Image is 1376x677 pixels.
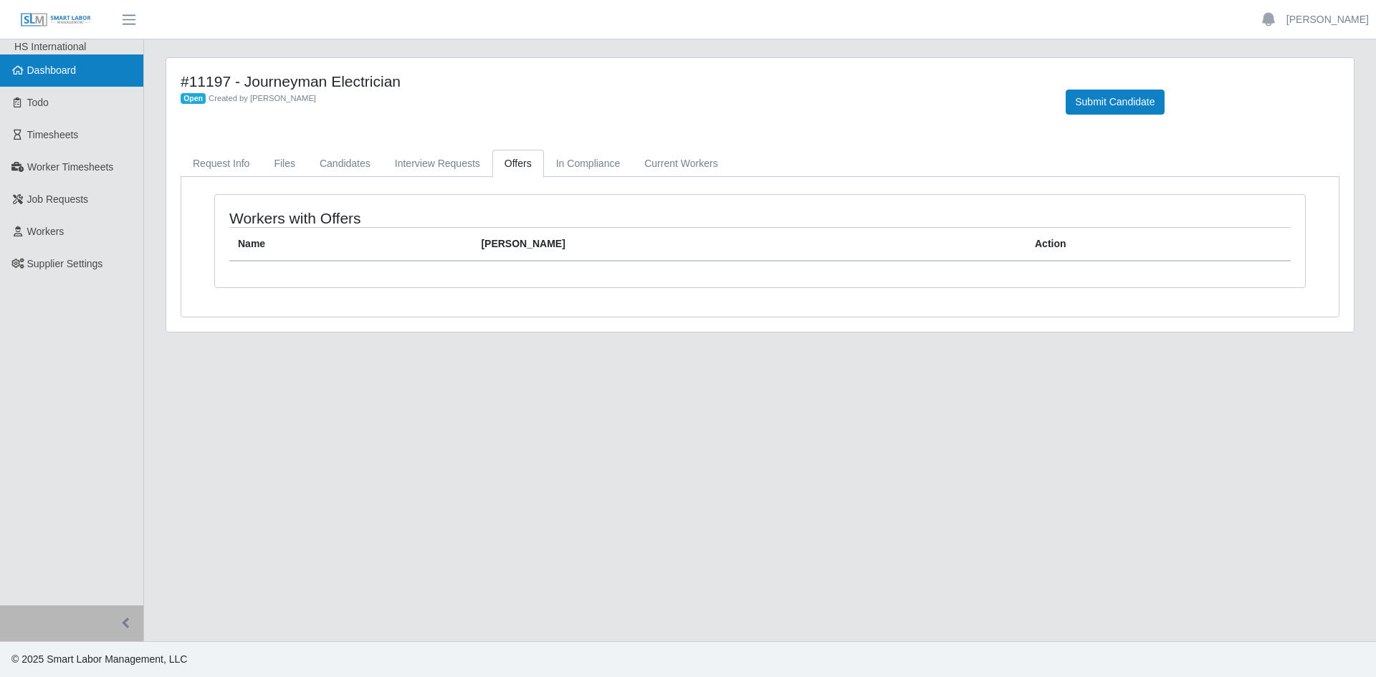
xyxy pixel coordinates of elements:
span: Timesheets [27,129,79,140]
img: SLM Logo [20,12,92,28]
span: Dashboard [27,64,77,76]
span: Created by [PERSON_NAME] [209,94,316,102]
a: Interview Requests [383,150,492,178]
a: [PERSON_NAME] [1286,12,1369,27]
a: Offers [492,150,544,178]
th: Action [1026,228,1291,261]
span: © 2025 Smart Labor Management, LLC [11,653,187,665]
span: HS International [14,41,86,52]
th: Name [229,228,472,261]
a: Current Workers [632,150,730,178]
h4: Workers with Offers [229,209,659,227]
span: Job Requests [27,193,89,205]
span: Supplier Settings [27,258,103,269]
h4: #11197 - Journeyman Electrician [181,72,1044,90]
th: [PERSON_NAME] [472,228,1026,261]
button: Submit Candidate [1066,90,1164,115]
a: Candidates [307,150,383,178]
span: Workers [27,226,64,237]
span: Worker Timesheets [27,161,113,173]
a: Files [262,150,307,178]
span: Open [181,93,206,105]
a: In Compliance [544,150,633,178]
a: Request Info [181,150,262,178]
span: Todo [27,97,49,108]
